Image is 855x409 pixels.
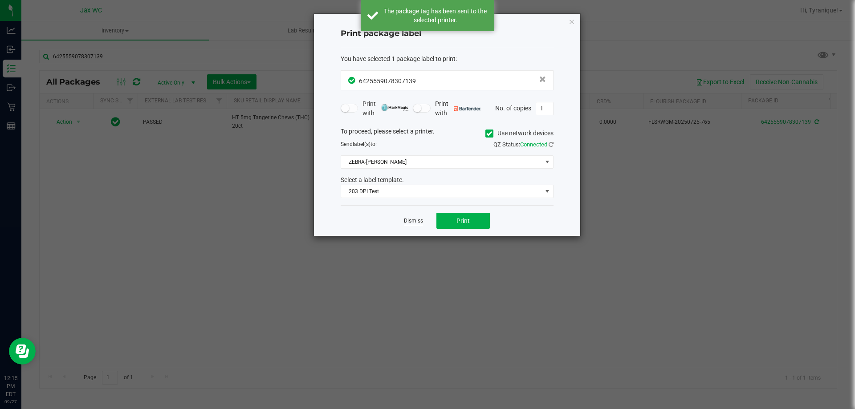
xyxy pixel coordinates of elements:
label: Use network devices [485,129,554,138]
span: 203 DPI Test [341,185,542,198]
div: Select a label template. [334,175,560,185]
div: To proceed, please select a printer. [334,127,560,140]
img: bartender.png [454,106,481,111]
a: Dismiss [404,217,423,225]
img: mark_magic_cybra.png [381,104,408,111]
span: 6425559078307139 [359,77,416,85]
div: The package tag has been sent to the selected printer. [383,7,488,24]
button: Print [436,213,490,229]
span: ZEBRA-[PERSON_NAME] [341,156,542,168]
span: Connected [520,141,547,148]
span: In Sync [348,76,357,85]
h4: Print package label [341,28,554,40]
div: : [341,54,554,64]
span: Send to: [341,141,377,147]
span: Print with [435,99,481,118]
iframe: Resource center [9,338,36,364]
span: No. of copies [495,104,531,111]
span: You have selected 1 package label to print [341,55,456,62]
span: Print with [362,99,408,118]
span: Print [456,217,470,224]
span: label(s) [353,141,370,147]
span: QZ Status: [493,141,554,148]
